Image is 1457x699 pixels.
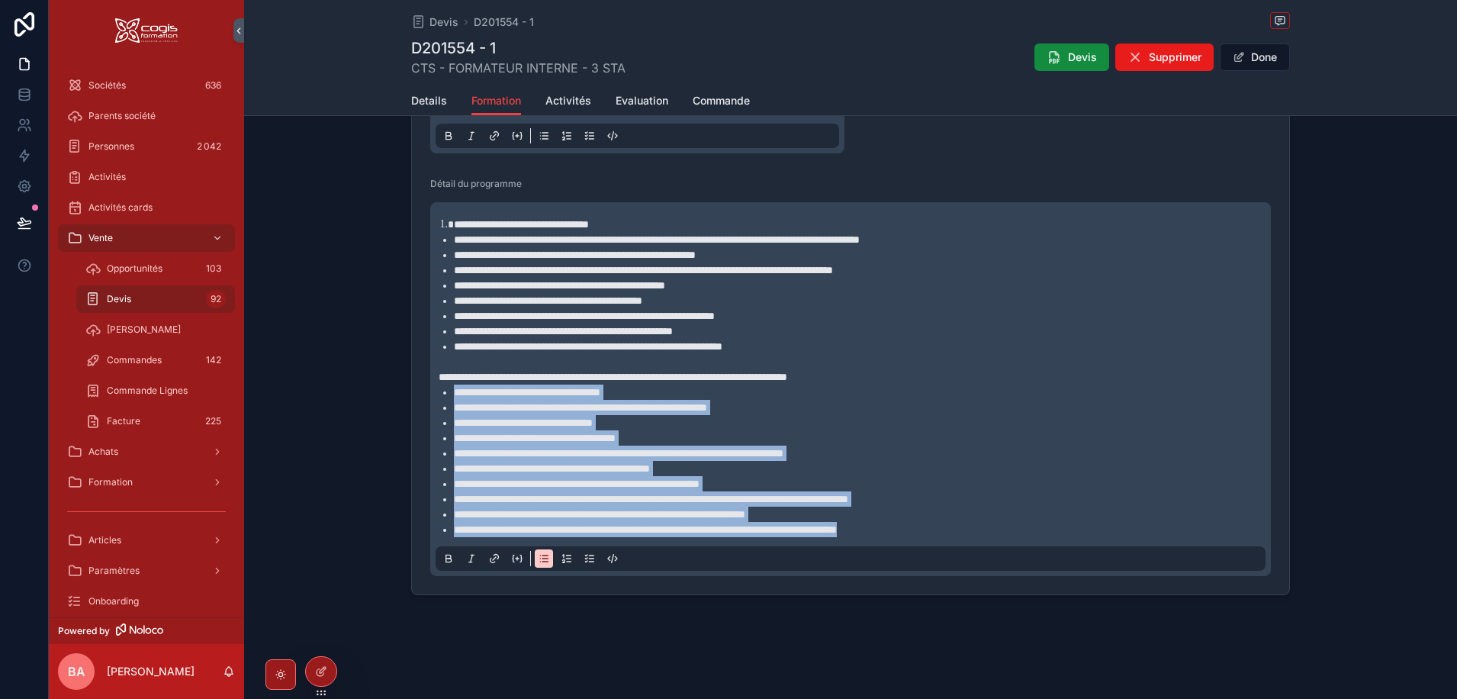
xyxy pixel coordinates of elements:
a: Opportunités103 [76,255,235,282]
a: Powered by [49,617,244,644]
a: Formation [471,87,521,116]
span: Commandes [107,354,162,366]
a: Commandes142 [76,346,235,374]
span: Personnes [88,140,134,153]
span: Activités [88,171,126,183]
span: Supprimer [1149,50,1201,65]
span: Devis [107,293,131,305]
a: Personnes2 042 [58,133,235,160]
div: 2 042 [192,137,226,156]
div: scrollable content [49,61,244,617]
span: Activités [545,93,591,108]
span: [PERSON_NAME] [107,324,181,336]
a: Achats [58,438,235,465]
div: 92 [206,290,226,308]
span: BA [68,662,85,681]
a: Paramètres [58,557,235,585]
span: CTS - FORMATEUR INTERNE - 3 STA [411,59,626,77]
span: Details [411,93,447,108]
a: Sociétés636 [58,72,235,99]
a: Formation [58,469,235,496]
h1: D201554 - 1 [411,37,626,59]
p: [PERSON_NAME] [107,664,195,679]
a: Commande Lignes [76,377,235,404]
span: Détail du programme [430,178,522,189]
button: Done [1220,43,1290,71]
span: Sociétés [88,79,126,92]
span: Formation [88,476,133,488]
span: Powered by [58,625,110,637]
div: 103 [201,259,226,278]
a: Parents société [58,102,235,130]
span: Devis [1068,50,1097,65]
button: Supprimer [1115,43,1214,71]
span: Evaluation [616,93,668,108]
a: Activités [545,87,591,118]
a: Onboarding [58,588,235,615]
span: Onboarding [88,595,139,607]
span: Formation [471,93,521,108]
a: Articles [58,527,235,554]
span: Articles [88,534,121,546]
span: Devis [429,14,458,30]
a: Evaluation [616,87,668,118]
div: 225 [201,412,226,430]
span: Paramètres [88,565,140,577]
div: 142 [201,351,226,369]
a: Activités [58,163,235,191]
a: Details [411,87,447,118]
a: Devis92 [76,285,235,313]
div: 636 [201,76,226,95]
span: Vente [88,232,113,244]
img: App logo [115,18,178,43]
a: Devis [411,14,458,30]
button: Devis [1034,43,1109,71]
a: [PERSON_NAME] [76,316,235,343]
span: Commande Lignes [107,385,188,397]
span: Commande [693,93,750,108]
span: Achats [88,446,118,458]
span: Activités cards [88,201,153,214]
span: Opportunités [107,263,162,275]
a: Activités cards [58,194,235,221]
a: Commande [693,87,750,118]
span: Facture [107,415,140,427]
a: Facture225 [76,407,235,435]
a: D201554 - 1 [474,14,534,30]
span: Parents société [88,110,156,122]
a: Vente [58,224,235,252]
